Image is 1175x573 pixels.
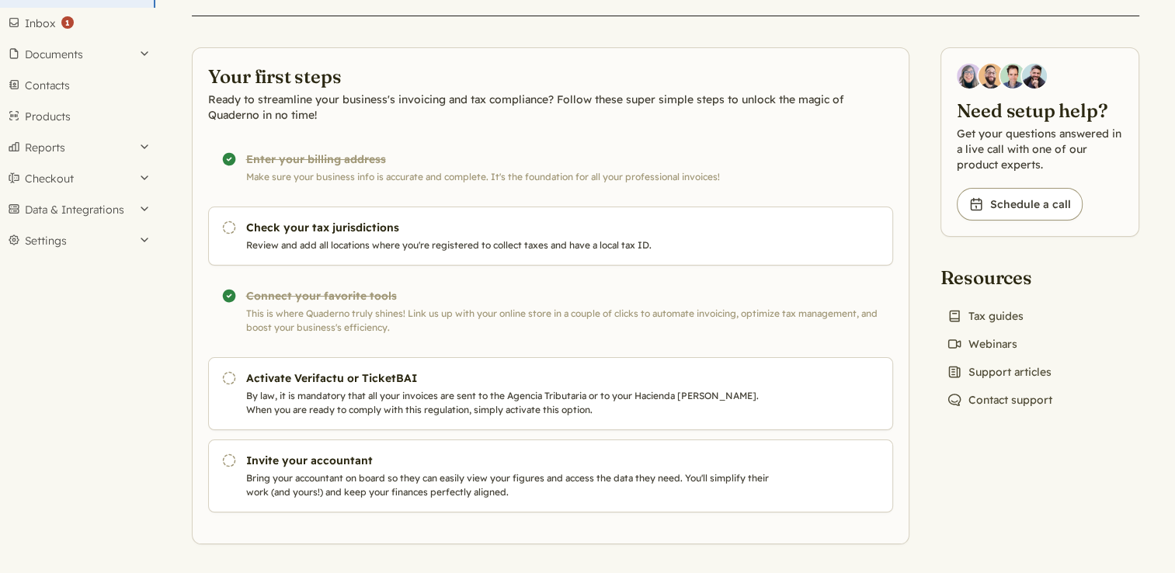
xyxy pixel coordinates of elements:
a: Contact support [940,389,1059,411]
a: Webinars [940,333,1024,355]
h2: Your first steps [208,64,893,89]
img: Javier Rubio, DevRel at Quaderno [1022,64,1047,89]
img: Ivo Oltmans, Business Developer at Quaderno [1000,64,1025,89]
h3: Activate Verifactu or TicketBAI [246,370,776,386]
h3: Check your tax jurisdictions [246,220,776,235]
img: Jairo Fumero, Account Executive at Quaderno [979,64,1003,89]
a: Schedule a call [957,188,1083,221]
a: Activate Verifactu or TicketBAI By law, it is mandatory that all your invoices are sent to the Ag... [208,357,893,430]
a: Support articles [940,361,1058,383]
strong: 1 [61,16,74,29]
h2: Resources [940,265,1059,290]
p: Get your questions answered in a live call with one of our product experts. [957,126,1123,172]
a: Tax guides [940,305,1030,327]
a: Invite your accountant Bring your accountant on board so they can easily view your figures and ac... [208,439,893,512]
a: Check your tax jurisdictions Review and add all locations where you're registered to collect taxe... [208,207,893,266]
h3: Invite your accountant [246,453,776,468]
img: Diana Carrasco, Account Executive at Quaderno [957,64,982,89]
p: By law, it is mandatory that all your invoices are sent to the Agencia Tributaria or to your Haci... [246,389,776,417]
p: Ready to streamline your business's invoicing and tax compliance? Follow these super simple steps... [208,92,893,123]
p: Bring your accountant on board so they can easily view your figures and access the data they need... [246,471,776,499]
h2: Need setup help? [957,98,1123,123]
p: Review and add all locations where you're registered to collect taxes and have a local tax ID. [246,238,776,252]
